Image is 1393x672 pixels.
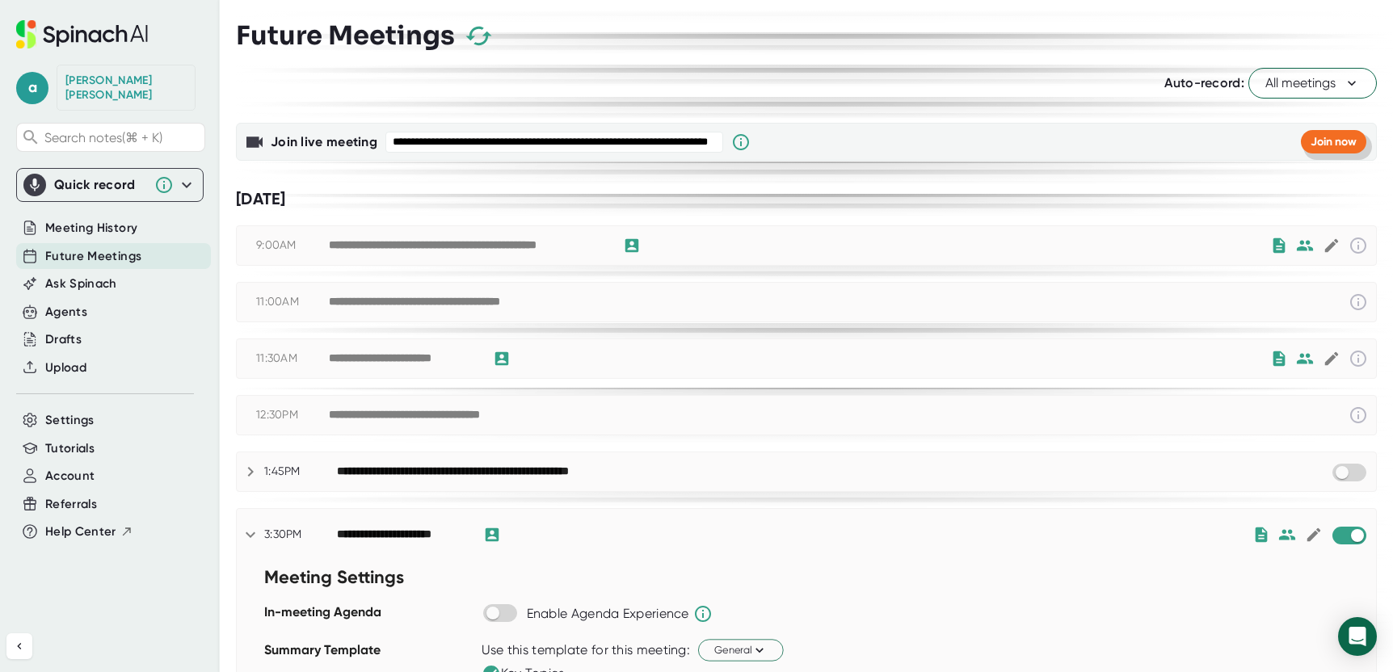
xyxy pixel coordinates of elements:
[23,169,196,201] div: Quick record
[45,467,95,485] button: Account
[44,130,200,145] span: Search notes (⌘ + K)
[45,523,133,541] button: Help Center
[1248,68,1377,99] button: All meetings
[698,639,784,661] button: General
[45,359,86,377] button: Upload
[45,495,97,514] button: Referrals
[264,464,337,479] div: 1:45PM
[714,642,768,657] span: General
[45,303,87,321] button: Agents
[264,561,473,598] div: Meeting Settings
[45,411,95,430] button: Settings
[482,642,691,658] div: Use this template for this meeting:
[256,351,329,366] div: 11:30AM
[65,73,187,102] div: Adam Lavallee
[54,177,146,193] div: Quick record
[45,247,141,266] button: Future Meetings
[1301,130,1366,153] button: Join now
[271,134,377,149] b: Join live meeting
[236,20,455,51] h3: Future Meetings
[256,295,329,309] div: 11:00AM
[264,527,337,542] div: 3:30PM
[264,598,473,636] div: In-meeting Agenda
[1349,292,1368,312] svg: This event has already passed
[1349,405,1368,425] svg: This event has already passed
[45,275,117,293] button: Ask Spinach
[45,219,137,237] button: Meeting History
[6,633,32,659] button: Collapse sidebar
[1349,236,1368,255] svg: This event has already passed
[45,439,95,458] button: Tutorials
[1164,75,1244,90] span: Auto-record:
[16,72,48,104] span: a
[693,604,713,624] svg: Spinach will help run the agenda and keep track of time
[1311,135,1357,149] span: Join now
[256,408,329,422] div: 12:30PM
[45,330,82,349] button: Drafts
[527,606,689,622] div: Enable Agenda Experience
[256,238,329,253] div: 9:00AM
[1265,73,1360,93] span: All meetings
[1338,617,1377,656] div: Open Intercom Messenger
[45,523,116,541] span: Help Center
[1349,349,1368,368] svg: This event has already passed
[236,189,1377,209] div: [DATE]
